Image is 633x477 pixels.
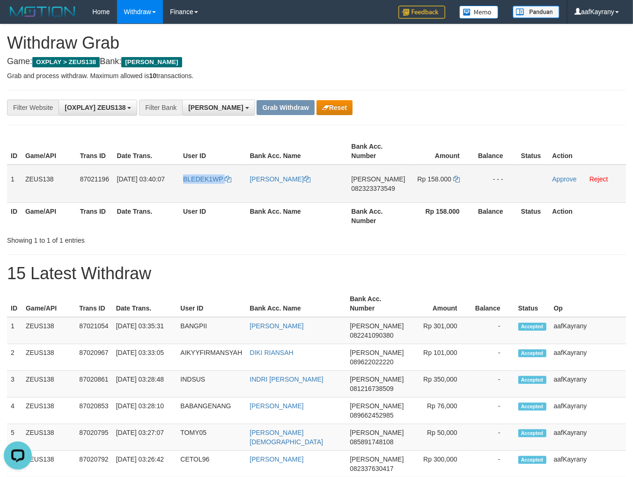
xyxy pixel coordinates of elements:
span: [PERSON_NAME] [350,402,404,410]
th: Balance [474,138,517,165]
a: BLEDEK1WP [183,175,231,183]
h4: Game: Bank: [7,57,626,66]
span: Copy 085891748108 to clipboard [350,438,393,446]
td: BABANGENANG [177,397,246,424]
td: Rp 301,000 [407,317,471,344]
span: [PERSON_NAME] [350,429,404,436]
th: ID [7,202,22,229]
span: [PERSON_NAME] [351,175,405,183]
td: 1 [7,317,22,344]
th: Bank Acc. Number [346,290,407,317]
button: Reset [316,100,353,115]
td: ZEUS138 [22,424,75,451]
a: DIKI RIANSAH [250,349,293,356]
td: - [471,371,515,397]
td: 3 [7,371,22,397]
button: [OXPLAY] ZEUS138 [59,100,137,116]
td: [DATE] 03:27:07 [112,424,177,451]
th: Bank Acc. Name [246,290,346,317]
a: Copy 158000 to clipboard [453,175,460,183]
td: 87020795 [75,424,112,451]
a: [PERSON_NAME] [250,175,310,183]
span: Accepted [518,376,546,384]
span: [PERSON_NAME] [188,104,243,111]
td: TOMY05 [177,424,246,451]
span: Accepted [518,456,546,464]
span: [PERSON_NAME] [121,57,182,67]
th: Status [515,290,550,317]
th: Date Trans. [113,202,179,229]
h1: 15 Latest Withdraw [7,264,626,283]
th: Game/API [22,202,76,229]
td: - - - [474,165,517,203]
span: 87021196 [80,175,109,183]
span: Copy 081216738509 to clipboard [350,385,393,392]
span: [DATE] 03:40:07 [117,175,165,183]
td: 87020853 [75,397,112,424]
td: aafKayrany [550,397,626,424]
td: Rp 101,000 [407,344,471,371]
p: Grab and process withdraw. Maximum allowed is transactions. [7,71,626,80]
a: [PERSON_NAME][DEMOGRAPHIC_DATA] [250,429,323,446]
th: Action [548,202,626,229]
span: BLEDEK1WP [183,175,223,183]
span: [PERSON_NAME] [350,322,404,330]
a: [PERSON_NAME] [250,402,303,410]
span: [PERSON_NAME] [350,349,404,356]
td: ZEUS138 [22,371,75,397]
span: Copy 089622022220 to clipboard [350,358,393,366]
td: aafKayrany [550,424,626,451]
a: INDRI [PERSON_NAME] [250,376,323,383]
span: Copy 082323373549 to clipboard [351,185,395,192]
th: Bank Acc. Name [246,202,348,229]
td: [DATE] 03:33:05 [112,344,177,371]
a: [PERSON_NAME] [250,322,303,330]
th: Action [548,138,626,165]
img: panduan.png [513,6,559,18]
th: Bank Acc. Number [347,138,409,165]
img: MOTION_logo.png [7,5,78,19]
div: Filter Website [7,100,59,116]
span: Rp 158.000 [418,175,451,183]
td: [DATE] 03:28:48 [112,371,177,397]
th: Op [550,290,626,317]
td: aafKayrany [550,317,626,344]
td: [DATE] 03:35:31 [112,317,177,344]
a: Reject [589,175,608,183]
a: [PERSON_NAME] [250,455,303,463]
th: Date Trans. [112,290,177,317]
td: ZEUS138 [22,165,76,203]
th: Bank Acc. Name [246,138,348,165]
strong: 10 [149,72,156,79]
img: Feedback.jpg [398,6,445,19]
span: Copy 082337630417 to clipboard [350,465,393,472]
th: Bank Acc. Number [347,202,409,229]
th: User ID [179,138,246,165]
td: 1 [7,165,22,203]
th: Balance [474,202,517,229]
span: Accepted [518,403,546,411]
td: - [471,344,515,371]
span: Copy 089662452985 to clipboard [350,412,393,419]
th: Status [517,202,549,229]
span: OXPLAY > ZEUS138 [32,57,100,67]
span: [OXPLAY] ZEUS138 [65,104,125,111]
h1: Withdraw Grab [7,34,626,52]
td: 4 [7,397,22,424]
td: 2 [7,344,22,371]
td: 87021054 [75,317,112,344]
td: AIKYYFIRMANSYAH [177,344,246,371]
th: Rp 158.000 [409,202,474,229]
td: BANGPII [177,317,246,344]
span: Copy 082241090380 to clipboard [350,332,393,339]
th: ID [7,290,22,317]
th: Game/API [22,290,75,317]
button: Open LiveChat chat widget [4,4,32,32]
th: Amount [409,138,474,165]
span: [PERSON_NAME] [350,376,404,383]
span: Accepted [518,349,546,357]
td: ZEUS138 [22,317,75,344]
th: User ID [179,202,246,229]
th: Trans ID [76,138,113,165]
td: 87020967 [75,344,112,371]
